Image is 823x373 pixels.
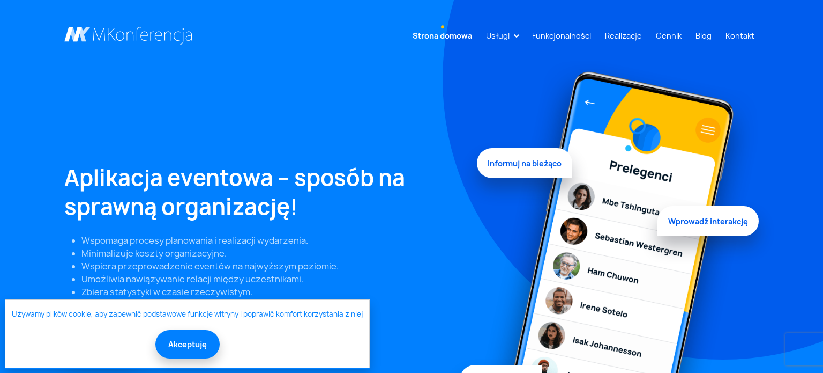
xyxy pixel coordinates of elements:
[64,163,464,221] h1: Aplikacja eventowa – sposób na sprawną organizację!
[657,203,759,233] span: Wprowadź interakcję
[12,309,363,320] a: Używamy plików cookie, aby zapewnić podstawowe funkcje witryny i poprawić komfort korzystania z niej
[528,26,595,46] a: Funkcjonalności
[81,273,464,286] li: Umożliwia nawiązywanie relacji między uczestnikami.
[81,234,464,247] li: Wspomaga procesy planowania i realizacji wydarzenia.
[81,247,464,260] li: Minimalizuje koszty organizacyjne.
[477,151,572,181] span: Informuj na bieżąco
[408,26,476,46] a: Strona domowa
[81,286,464,298] li: Zbiera statystyki w czasie rzeczywistym.
[652,26,686,46] a: Cennik
[691,26,716,46] a: Blog
[721,26,759,46] a: Kontakt
[601,26,646,46] a: Realizacje
[155,330,220,359] button: Akceptuję
[81,260,464,273] li: Wspiera przeprowadzenie eventów na najwyższym poziomie.
[482,26,514,46] a: Usługi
